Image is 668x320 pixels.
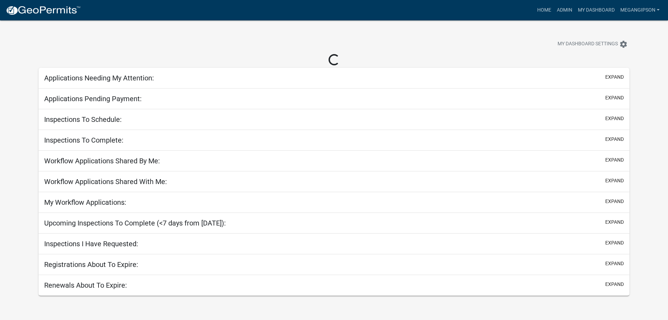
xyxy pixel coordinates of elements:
[44,198,126,207] h5: My Workflow Applications:
[554,4,575,17] a: Admin
[605,115,624,122] button: expand
[605,198,624,205] button: expand
[44,94,142,103] h5: Applications Pending Payment:
[575,4,618,17] a: My Dashboard
[605,156,624,164] button: expand
[44,260,138,269] h5: Registrations About To Expire:
[619,40,628,48] i: settings
[44,157,160,165] h5: Workflow Applications Shared By Me:
[558,40,618,48] span: My Dashboard Settings
[605,239,624,247] button: expand
[552,37,633,51] button: My Dashboard Settingssettings
[44,281,127,289] h5: Renewals About To Expire:
[605,260,624,267] button: expand
[44,240,138,248] h5: Inspections I Have Requested:
[605,73,624,81] button: expand
[605,218,624,226] button: expand
[44,177,167,186] h5: Workflow Applications Shared With Me:
[605,177,624,184] button: expand
[44,115,122,124] h5: Inspections To Schedule:
[618,4,662,17] a: megangipson
[44,219,226,227] h5: Upcoming Inspections To Complete (<7 days from [DATE]):
[44,136,123,144] h5: Inspections To Complete:
[44,74,154,82] h5: Applications Needing My Attention:
[605,136,624,143] button: expand
[534,4,554,17] a: Home
[605,94,624,102] button: expand
[605,281,624,288] button: expand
